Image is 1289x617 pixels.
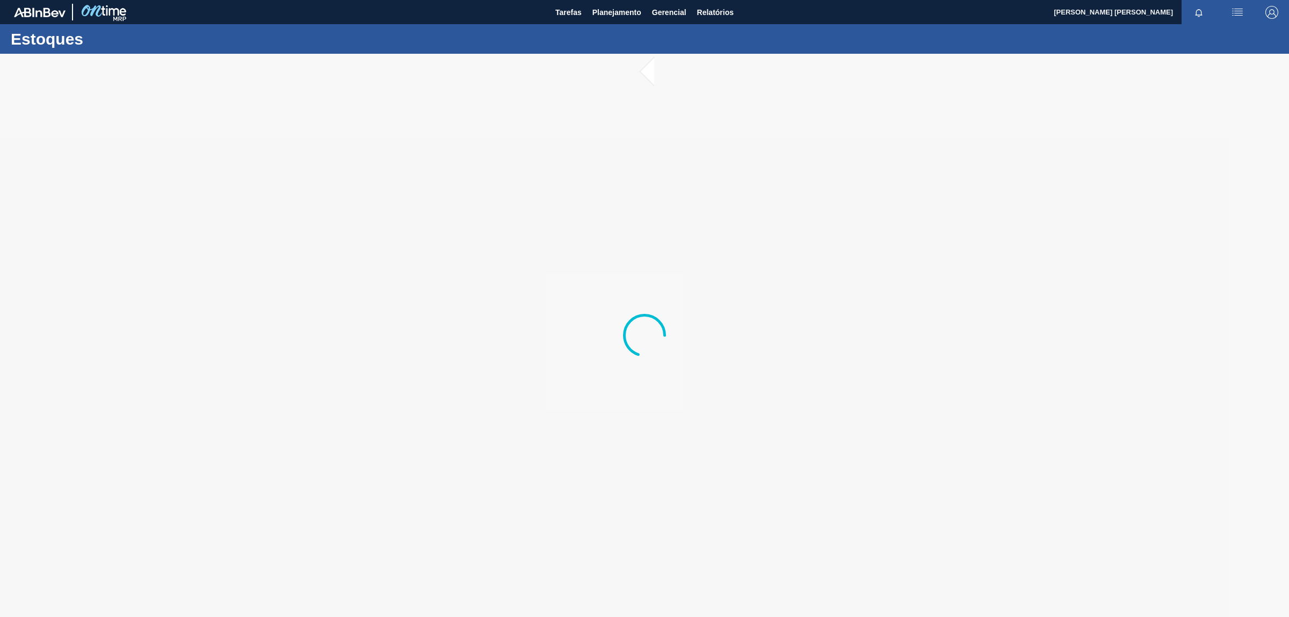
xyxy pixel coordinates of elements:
span: Tarefas [555,6,582,19]
span: Relatórios [697,6,734,19]
button: Notificações [1182,5,1216,20]
img: Logout [1265,6,1278,19]
img: TNhmsLtSVTkK8tSr43FrP2fwEKptu5GPRR3wAAAABJRU5ErkJggg== [14,8,66,17]
span: Gerencial [652,6,686,19]
img: userActions [1231,6,1244,19]
span: Planejamento [592,6,641,19]
h1: Estoques [11,33,201,45]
